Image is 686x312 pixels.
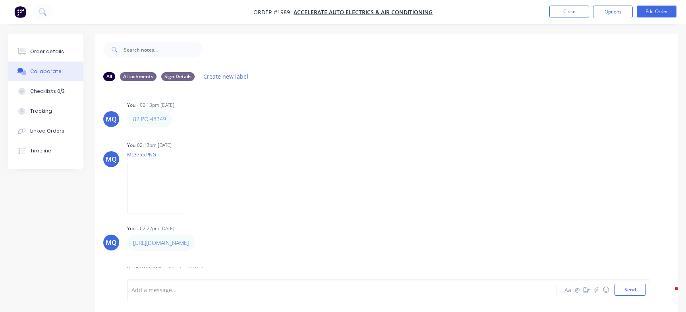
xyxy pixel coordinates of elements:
div: MQ [106,238,117,247]
p: ML3755.PNG [127,151,192,158]
div: Collaborate [30,68,62,75]
div: Timeline [30,147,51,154]
div: [PERSON_NAME] [127,265,164,272]
button: Order details [8,42,83,62]
button: @ [572,285,582,295]
div: 02:13pm [DATE] [137,142,172,149]
button: Tracking [8,101,83,121]
button: Options [593,6,633,18]
button: Collaborate [8,62,83,81]
div: Linked Orders [30,127,64,135]
div: You [127,102,135,109]
div: MQ [106,154,117,164]
button: Checklists 0/3 [8,81,83,101]
div: - 02:13pm [DATE] [137,102,174,109]
div: You [127,225,135,232]
div: Tracking [30,108,52,115]
button: Close [549,6,589,17]
div: Checklists 0/3 [30,88,65,95]
a: [URL][DOMAIN_NAME] [133,239,189,247]
div: - 10:50am [DATE] [166,265,203,272]
div: You [127,142,135,149]
div: Order details [30,48,64,55]
div: Attachments [120,72,157,81]
a: Accelerate Auto Electrics & Air Conditioning [294,8,433,16]
button: Aa [563,285,572,295]
div: Sign Details [161,72,195,81]
button: Edit Order [637,6,676,17]
a: 82 PO 48349 [133,115,166,123]
div: MQ [106,114,117,124]
button: Create new label [199,71,253,82]
button: Linked Orders [8,121,83,141]
button: ☺ [601,285,611,295]
iframe: Intercom live chat [659,285,678,304]
div: All [103,72,115,81]
div: - 02:22pm [DATE] [137,225,174,232]
input: Search notes... [124,42,203,58]
img: Factory [14,6,26,18]
button: Timeline [8,141,83,161]
span: Order #1989 - [253,8,294,16]
button: Send [615,284,646,296]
